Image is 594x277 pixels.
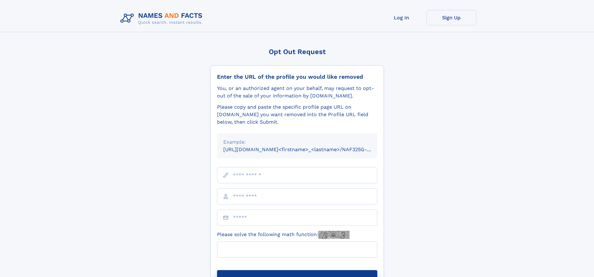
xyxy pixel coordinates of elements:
[217,103,377,126] div: Please copy and paste the specific profile page URL on [DOMAIN_NAME] you want removed into the Pr...
[210,48,384,56] div: Opt Out Request
[217,85,377,100] div: You, or an authorized agent on your behalf, may request to opt-out of the sale of your informatio...
[217,73,377,80] div: Enter the URL of the profile you would like removed
[223,138,371,146] div: Example:
[217,231,350,239] label: Please solve the following math function:
[427,10,476,25] a: Sign Up
[223,146,389,152] small: [URL][DOMAIN_NAME]<firstname>_<lastname>/NAF325G-xxxxxxxx
[118,10,208,27] img: Logo Names and Facts
[377,10,427,25] a: Log In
